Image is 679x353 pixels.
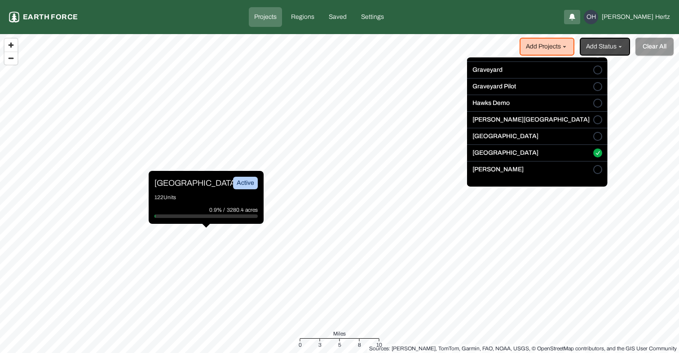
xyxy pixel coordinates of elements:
label: Graveyard Pilot [472,82,516,91]
label: [GEOGRAPHIC_DATA] [472,148,538,157]
label: Hawks Demo [472,99,510,108]
label: [PERSON_NAME] [472,165,524,174]
label: [PERSON_NAME][GEOGRAPHIC_DATA] [472,115,590,124]
label: [GEOGRAPHIC_DATA] [472,132,538,141]
label: Graveyard [472,65,503,74]
div: Sources: [PERSON_NAME], TomTom, Garmin, FAO, NOAA, USGS, © OpenStreetMap contributors, and the GI... [369,344,677,353]
div: Add Projects [467,57,608,187]
button: Zoom out [4,52,18,65]
button: Zoom in [4,39,18,52]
